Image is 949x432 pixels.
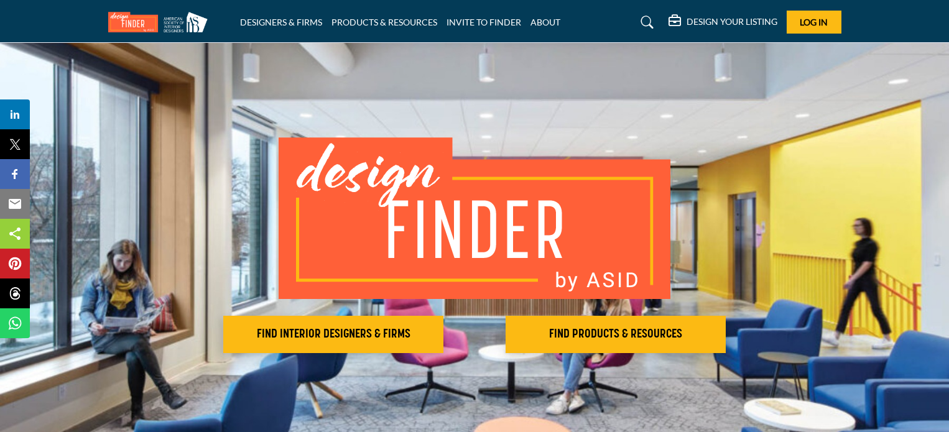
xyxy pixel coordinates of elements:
a: INVITE TO FINDER [447,17,521,27]
a: DESIGNERS & FIRMS [240,17,322,27]
a: Search [629,12,662,32]
a: ABOUT [530,17,560,27]
span: Log In [800,17,828,27]
img: image [279,137,670,299]
button: FIND PRODUCTS & RESOURCES [506,316,726,353]
button: Log In [787,11,841,34]
img: Site Logo [108,12,214,32]
h2: FIND PRODUCTS & RESOURCES [509,327,722,342]
button: FIND INTERIOR DESIGNERS & FIRMS [223,316,443,353]
a: PRODUCTS & RESOURCES [331,17,437,27]
div: DESIGN YOUR LISTING [669,15,777,30]
h2: FIND INTERIOR DESIGNERS & FIRMS [227,327,440,342]
h5: DESIGN YOUR LISTING [687,16,777,27]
